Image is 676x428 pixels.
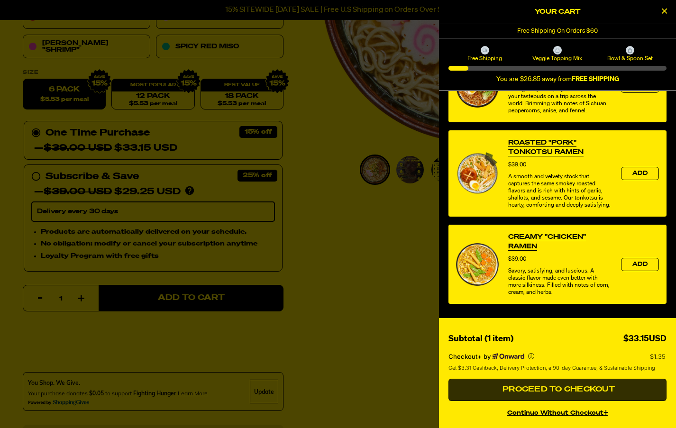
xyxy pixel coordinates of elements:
button: More info [528,353,534,359]
button: Add the product, Roasted "Pork" Tonkotsu Ramen to Cart [621,167,659,180]
div: Hearty, rich, and spicy. A broth that takes your tastebuds on a trip across the world. Brimming w... [508,86,612,115]
img: View Creamy "Chicken" Ramen [456,243,499,286]
button: Proceed to Checkout [448,379,667,401]
b: FREE SHIPPING [572,76,619,82]
div: You are $26.85 away from [448,75,667,83]
span: Bowl & Spoon Set [595,55,665,62]
span: Add [632,262,648,267]
iframe: Marketing Popup [5,385,89,423]
div: Savory, satisfying, and luscious. A classic flavor made even better with more silkiness. Filled w... [508,268,612,296]
button: continue without Checkout+ [448,405,667,419]
h2: Your Cart [448,5,667,19]
a: Powered by Onward [493,353,524,360]
a: View Creamy "Chicken" Ramen [508,232,612,251]
span: $39.00 [508,256,526,262]
span: Get $3.31 Cashback, Delivery Protection, a 90-day Guarantee, & Sustainable Shipping [448,364,655,372]
button: Add the product, Creamy "Chicken" Ramen to Cart [621,258,659,271]
a: View Roasted "Pork" Tonkotsu Ramen [508,138,612,157]
span: $39.00 [508,162,526,168]
span: Add [632,171,648,176]
span: Veggie Topping Mix [522,55,592,62]
section: Checkout+ [448,346,667,379]
p: $1.35 [650,353,667,360]
div: product [448,224,667,304]
div: $33.15USD [623,332,667,346]
span: Proceed to Checkout [500,386,615,393]
div: A smooth and velvety stock that captures the same smokey roasted flavors and is rich with hints o... [508,173,612,209]
span: Checkout+ [448,353,482,360]
span: Free Shipping [450,55,520,62]
span: by [484,353,491,360]
button: Close Cart [657,5,671,19]
div: 1 of 1 [439,24,676,38]
div: product [448,130,667,217]
img: View Roasted "Pork" Tonkotsu Ramen [456,152,499,195]
span: Subtotal (1 item) [448,335,513,343]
